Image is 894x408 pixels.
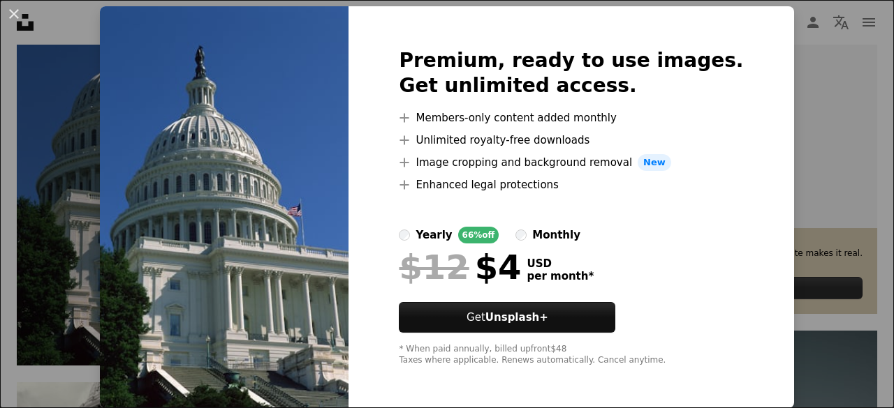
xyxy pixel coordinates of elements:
strong: Unsplash+ [485,311,548,324]
span: New [638,154,671,171]
li: Enhanced legal protections [399,176,743,193]
h2: Premium, ready to use images. Get unlimited access. [399,48,743,98]
div: yearly [416,227,452,243]
div: monthly [532,227,580,243]
img: premium_photo-1694475506690-a3e3933b6ab4 [100,6,349,408]
span: USD [527,257,594,270]
span: $12 [399,249,469,285]
button: GetUnsplash+ [399,302,615,333]
div: 66% off [458,227,499,243]
li: Members-only content added monthly [399,109,743,126]
input: yearly66%off [399,229,410,241]
span: per month * [527,270,594,282]
li: Unlimited royalty-free downloads [399,132,743,149]
input: monthly [515,229,527,241]
div: * When paid annually, billed upfront $48 Taxes where applicable. Renews automatically. Cancel any... [399,344,743,366]
div: $4 [399,249,521,285]
li: Image cropping and background removal [399,154,743,171]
